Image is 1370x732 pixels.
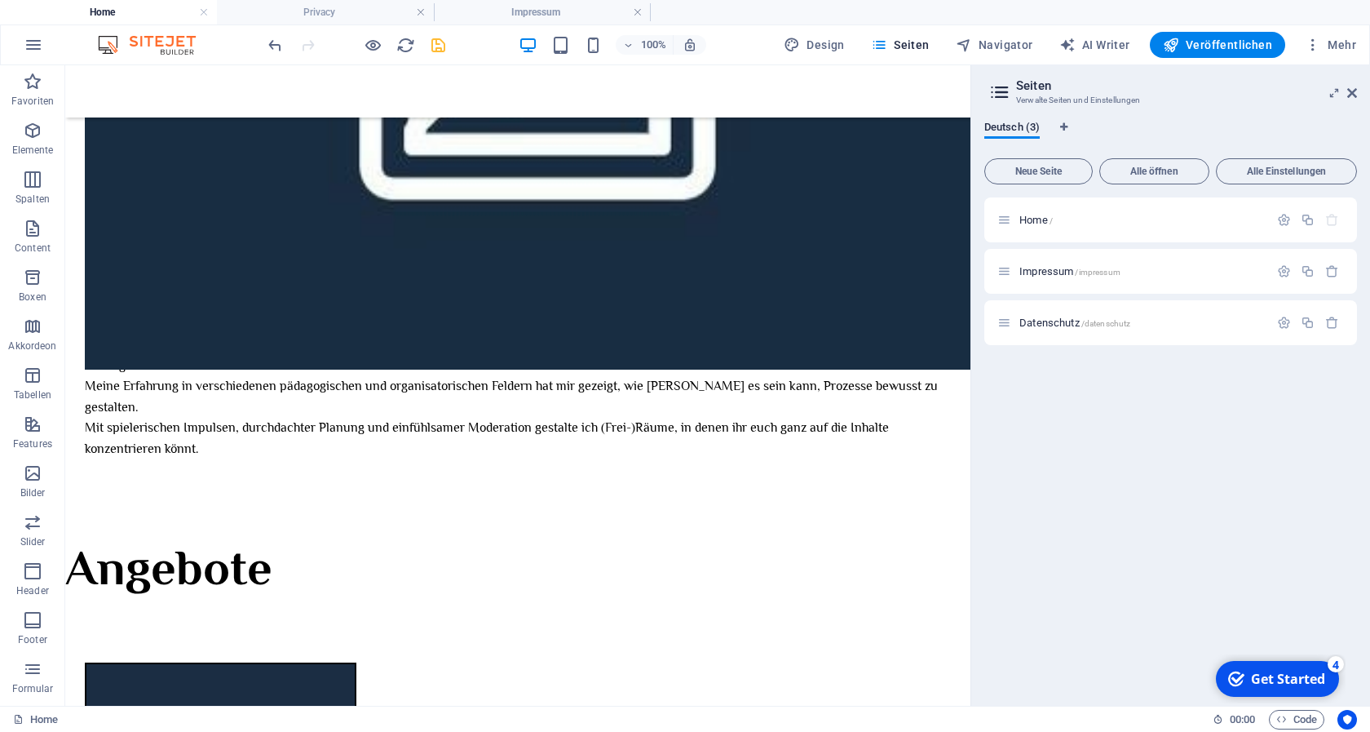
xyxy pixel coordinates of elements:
div: 4 [121,2,137,18]
button: Klicke hier, um den Vorschau-Modus zu verlassen [363,35,382,55]
button: Navigator [949,32,1040,58]
span: Alle öffnen [1107,166,1202,176]
button: Usercentrics [1337,710,1357,730]
span: Deutsch (3) [984,118,1040,140]
a: Klick, um Auswahl aufzuheben. Doppelklick öffnet Seitenverwaltung [13,710,58,730]
span: Neue Seite [992,166,1085,176]
p: Bilder [20,486,46,499]
span: Datenschutz [1019,317,1130,329]
img: Editor Logo [94,35,216,55]
span: Home [1019,214,1053,226]
span: : [1241,713,1244,725]
p: Slider [20,535,46,548]
p: Tabellen [14,388,51,401]
span: Impressum [1019,265,1120,277]
div: Die Startseite kann nicht gelöscht werden [1325,213,1339,227]
div: Einstellungen [1277,264,1291,278]
button: Neue Seite [984,158,1093,184]
button: AI Writer [1053,32,1137,58]
span: Mehr [1305,37,1356,53]
div: Duplizieren [1301,264,1315,278]
button: Veröffentlichen [1150,32,1285,58]
span: /impressum [1075,268,1120,277]
p: Favoriten [11,95,54,108]
p: Features [13,437,52,450]
button: Code [1269,710,1324,730]
p: Formular [12,682,54,695]
span: 00 00 [1230,710,1255,730]
i: Bei Größenänderung Zoomstufe automatisch an das gewählte Gerät anpassen. [683,38,697,52]
h2: Seiten [1016,78,1357,93]
button: reload [396,35,415,55]
h3: Verwalte Seiten und Einstellungen [1016,93,1324,108]
span: Navigator [956,37,1033,53]
h4: Impressum [434,3,651,21]
button: Alle Einstellungen [1216,158,1357,184]
div: Impressum/impressum [1014,266,1269,277]
span: AI Writer [1059,37,1130,53]
button: 100% [616,35,674,55]
span: Seiten [871,37,930,53]
p: Header [16,584,49,597]
div: Einstellungen [1277,213,1291,227]
button: Mehr [1298,32,1363,58]
p: Content [15,242,51,255]
span: Design [784,37,845,53]
i: Seite neu laden [396,36,415,55]
div: Duplizieren [1301,213,1315,227]
div: Get Started [44,16,118,33]
div: Entfernen [1325,264,1339,278]
div: Home/ [1014,215,1269,225]
span: Alle Einstellungen [1223,166,1350,176]
div: Design (Strg+Alt+Y) [777,32,851,58]
div: Datenschutz/datenschutz [1014,317,1269,328]
span: /datenschutz [1081,319,1131,328]
button: undo [265,35,285,55]
span: / [1050,216,1053,225]
p: Spalten [15,193,50,206]
button: save [428,35,448,55]
div: Sprachen-Tabs [984,121,1357,152]
button: Seiten [864,32,936,58]
h4: Privacy [217,3,434,21]
span: Veröffentlichen [1163,37,1272,53]
button: Design [777,32,851,58]
div: Get Started 4 items remaining, 20% complete [9,7,132,42]
button: Alle öffnen [1099,158,1209,184]
p: Elemente [12,144,54,157]
span: Code [1276,710,1317,730]
h6: 100% [640,35,666,55]
p: Akkordeon [8,339,56,353]
div: Entfernen [1325,316,1339,330]
p: Footer [18,633,47,646]
p: Boxen [19,291,46,304]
